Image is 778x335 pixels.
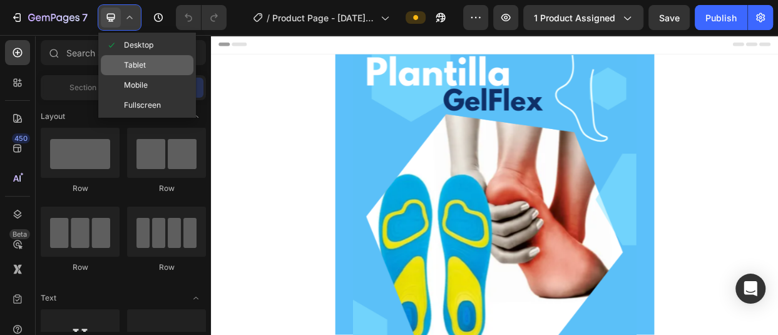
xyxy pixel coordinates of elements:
div: Row [41,183,120,194]
iframe: Design area [211,35,778,335]
span: Product Page - [DATE] 20:56:20 [272,11,376,24]
button: 1 product assigned [523,5,643,30]
span: / [267,11,270,24]
div: Row [127,183,206,194]
span: 1 product assigned [534,11,615,24]
span: Mobile [124,79,148,91]
span: Toggle open [186,106,206,126]
span: Toggle open [186,288,206,308]
button: Save [648,5,690,30]
p: 7 [82,10,88,25]
div: Row [41,262,120,273]
div: Undo/Redo [176,5,227,30]
span: Tablet [124,59,146,71]
span: Fullscreen [124,99,161,111]
span: Layout [41,111,65,122]
span: Text [41,292,56,304]
span: Save [659,13,680,23]
div: Row [127,262,206,273]
span: Section [69,82,96,93]
span: Desktop [124,39,153,51]
button: Publish [695,5,747,30]
button: 7 [5,5,93,30]
div: 450 [12,133,30,143]
div: Open Intercom Messenger [735,274,765,304]
div: Publish [705,11,737,24]
div: Beta [9,229,30,239]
